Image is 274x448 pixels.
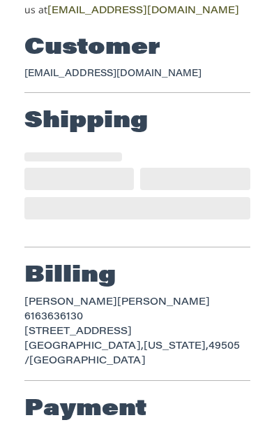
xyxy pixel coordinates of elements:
span: [GEOGRAPHIC_DATA] [29,356,146,366]
h2: Customer [24,34,160,62]
span: [PERSON_NAME] [24,298,117,308]
span: [US_STATE], [144,342,208,352]
h2: Shipping [24,108,148,136]
span: 6163636130 [24,312,83,322]
h2: Billing [24,262,116,290]
span: [GEOGRAPHIC_DATA], [24,342,144,352]
span: [PERSON_NAME] [117,298,210,308]
span: [STREET_ADDRESS] [24,327,132,337]
span: 49505 / [24,342,240,366]
a: [EMAIL_ADDRESS][DOMAIN_NAME] [47,6,239,16]
div: [EMAIL_ADDRESS][DOMAIN_NAME] [24,67,237,81]
h2: Payment [24,396,147,424]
